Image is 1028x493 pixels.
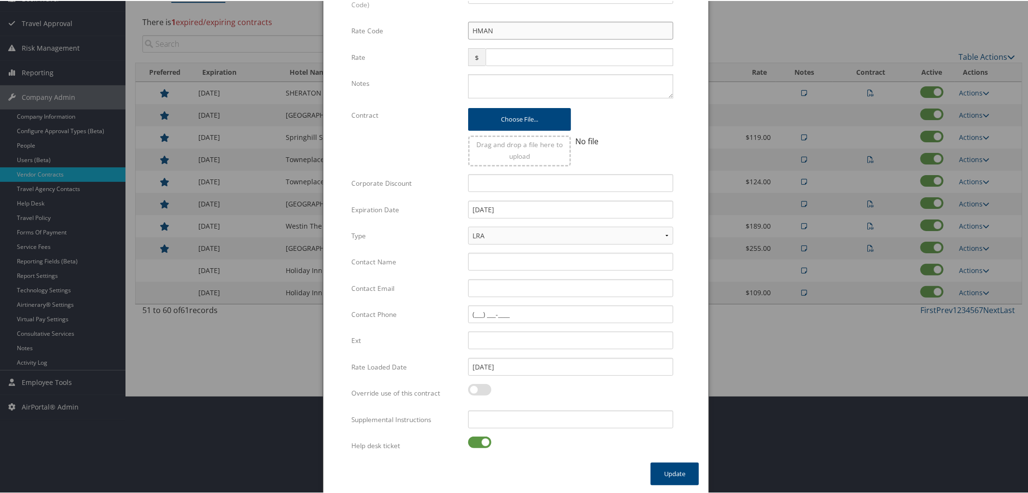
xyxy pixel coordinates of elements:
[351,304,461,323] label: Contact Phone
[351,105,461,123] label: Contract
[468,304,673,322] input: (___) ___-____
[351,173,461,192] label: Corporate Discount
[476,139,563,160] span: Drag and drop a file here to upload
[351,278,461,297] label: Contact Email
[351,47,461,66] label: Rate
[576,135,599,146] span: No file
[351,383,461,401] label: Override use of this contract
[351,410,461,428] label: Supplemental Instructions
[351,200,461,218] label: Expiration Date
[351,226,461,244] label: Type
[351,357,461,375] label: Rate Loaded Date
[351,21,461,39] label: Rate Code
[351,73,461,92] label: Notes
[351,252,461,270] label: Contact Name
[351,330,461,349] label: Ext
[468,47,485,65] span: $
[351,436,461,454] label: Help desk ticket
[651,462,699,484] button: Update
